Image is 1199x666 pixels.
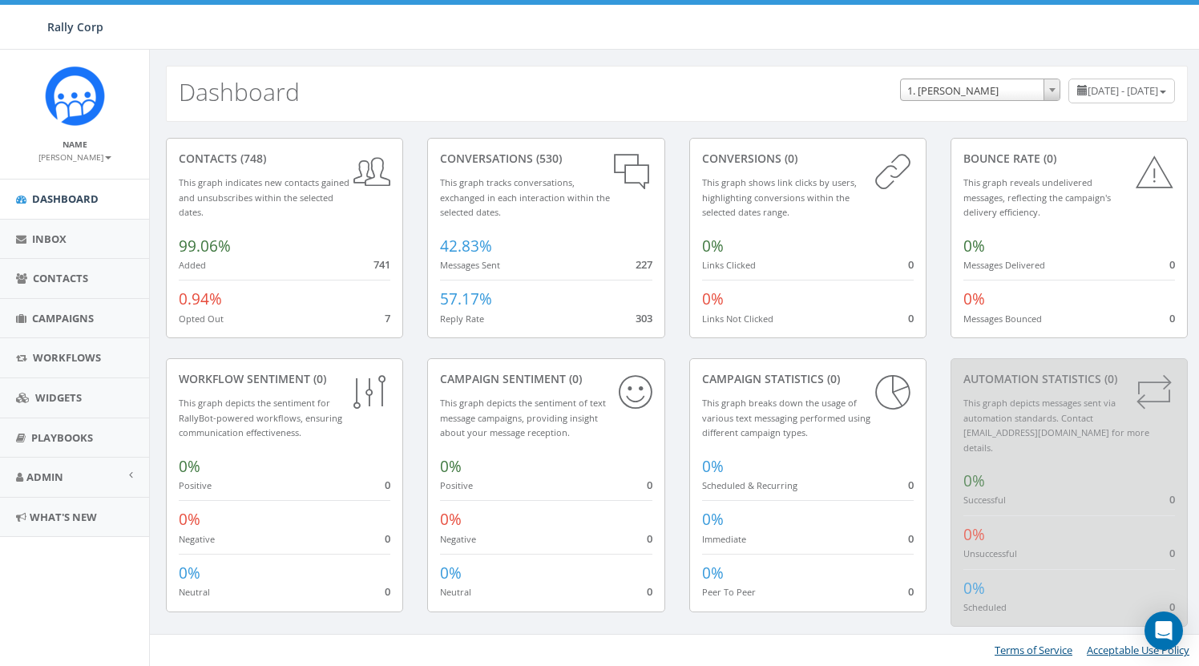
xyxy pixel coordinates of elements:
[47,19,103,34] span: Rally Corp
[33,271,88,285] span: Contacts
[702,289,724,309] span: 0%
[179,563,200,583] span: 0%
[310,371,326,386] span: (0)
[440,397,606,438] small: This graph depicts the sentiment of text message campaigns, providing insight about your message ...
[179,151,390,167] div: contacts
[179,313,224,325] small: Opted Out
[533,151,562,166] span: (530)
[702,371,914,387] div: Campaign Statistics
[30,510,97,524] span: What's New
[908,478,914,492] span: 0
[702,586,756,598] small: Peer To Peer
[824,371,840,386] span: (0)
[900,79,1060,101] span: 1. James Martin
[963,289,985,309] span: 0%
[566,371,582,386] span: (0)
[908,311,914,325] span: 0
[440,533,476,545] small: Negative
[901,79,1060,102] span: 1. James Martin
[963,371,1175,387] div: Automation Statistics
[908,257,914,272] span: 0
[237,151,266,166] span: (748)
[179,371,390,387] div: Workflow Sentiment
[702,313,773,325] small: Links Not Clicked
[963,397,1149,454] small: This graph depicts messages sent via automation standards. Contact [EMAIL_ADDRESS][DOMAIN_NAME] f...
[440,313,484,325] small: Reply Rate
[702,176,857,218] small: This graph shows link clicks by users, highlighting conversions within the selected dates range.
[440,236,492,256] span: 42.83%
[440,563,462,583] span: 0%
[440,176,610,218] small: This graph tracks conversations, exchanged in each interaction within the selected dates.
[963,601,1007,613] small: Scheduled
[963,470,985,491] span: 0%
[179,479,212,491] small: Positive
[963,494,1006,506] small: Successful
[440,151,652,167] div: conversations
[440,509,462,530] span: 0%
[963,176,1111,218] small: This graph reveals undelivered messages, reflecting the campaign's delivery efficiency.
[963,259,1045,271] small: Messages Delivered
[179,289,222,309] span: 0.94%
[963,578,985,599] span: 0%
[38,151,111,163] small: [PERSON_NAME]
[385,584,390,599] span: 0
[32,192,99,206] span: Dashboard
[440,586,471,598] small: Neutral
[373,257,390,272] span: 741
[702,456,724,477] span: 0%
[702,479,797,491] small: Scheduled & Recurring
[908,584,914,599] span: 0
[1169,599,1175,614] span: 0
[636,257,652,272] span: 227
[38,149,111,163] a: [PERSON_NAME]
[647,478,652,492] span: 0
[647,531,652,546] span: 0
[1169,311,1175,325] span: 0
[179,397,342,438] small: This graph depicts the sentiment for RallyBot-powered workflows, ensuring communication effective...
[1040,151,1056,166] span: (0)
[440,371,652,387] div: Campaign Sentiment
[963,547,1017,559] small: Unsuccessful
[1169,546,1175,560] span: 0
[781,151,797,166] span: (0)
[995,643,1072,657] a: Terms of Service
[33,350,101,365] span: Workflows
[179,259,206,271] small: Added
[179,456,200,477] span: 0%
[440,479,473,491] small: Positive
[702,533,746,545] small: Immediate
[1087,643,1189,657] a: Acceptable Use Policy
[1169,257,1175,272] span: 0
[1101,371,1117,386] span: (0)
[179,509,200,530] span: 0%
[440,259,500,271] small: Messages Sent
[385,311,390,325] span: 7
[385,478,390,492] span: 0
[35,390,82,405] span: Widgets
[440,456,462,477] span: 0%
[179,533,215,545] small: Negative
[702,151,914,167] div: conversions
[963,524,985,545] span: 0%
[963,313,1042,325] small: Messages Bounced
[45,66,105,126] img: Icon_1.png
[63,139,87,150] small: Name
[702,397,870,438] small: This graph breaks down the usage of various text messaging performed using different campaign types.
[702,563,724,583] span: 0%
[179,79,300,105] h2: Dashboard
[179,176,349,218] small: This graph indicates new contacts gained and unsubscribes within the selected dates.
[385,531,390,546] span: 0
[963,236,985,256] span: 0%
[1088,83,1158,98] span: [DATE] - [DATE]
[963,151,1175,167] div: Bounce Rate
[32,232,67,246] span: Inbox
[31,430,93,445] span: Playbooks
[179,236,231,256] span: 99.06%
[908,531,914,546] span: 0
[702,509,724,530] span: 0%
[647,584,652,599] span: 0
[32,311,94,325] span: Campaigns
[1144,612,1183,650] div: Open Intercom Messenger
[636,311,652,325] span: 303
[702,236,724,256] span: 0%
